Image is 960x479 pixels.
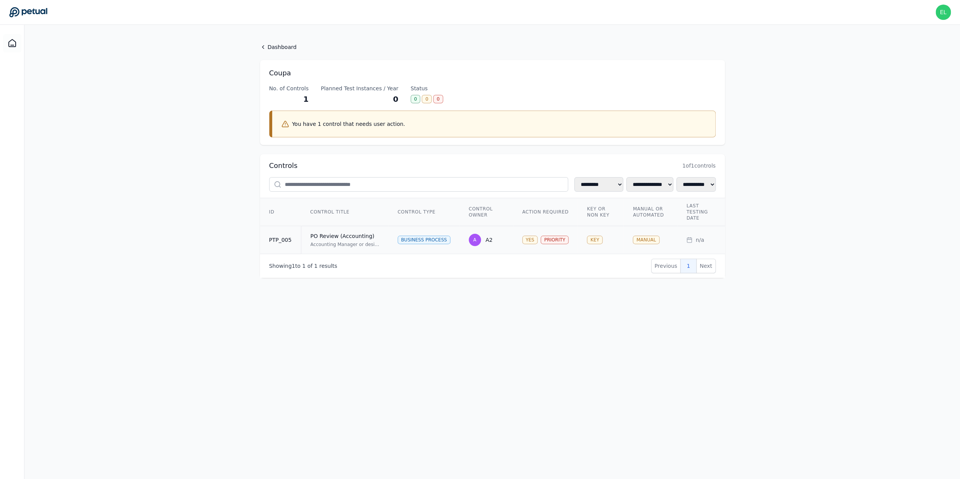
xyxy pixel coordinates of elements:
[388,198,460,226] th: Control Type
[486,236,492,244] div: A2
[677,198,731,226] th: Last Testing Date
[3,34,21,52] a: Dashboard
[9,7,47,18] a: Go to Dashboard
[587,236,603,244] div: KEY
[686,236,721,244] div: n/a
[269,160,297,171] h2: Controls
[314,263,318,269] span: 1
[522,236,538,244] div: YES
[310,209,349,215] span: Control Title
[578,198,624,226] th: Key or Non Key
[302,263,305,269] span: 1
[269,68,716,78] h1: Coupa
[936,5,951,20] img: eliot+doordash@petual.ai
[624,198,677,226] th: Manual or Automated
[651,259,681,273] button: Previous
[460,198,513,226] th: Control Owner
[269,262,337,270] p: Showing to of results
[321,85,398,92] div: Planned Test Instances / Year
[433,95,443,103] div: 0
[321,94,398,104] div: 0
[398,236,450,244] div: Business Process
[310,232,379,240] div: PO Review (Accounting)
[422,95,432,103] div: 0
[473,237,476,243] span: A
[696,259,716,273] button: Next
[260,226,301,254] td: PTP_005
[269,209,275,215] span: ID
[260,43,725,51] a: Dashboard
[682,162,715,169] span: 1 of 1 controls
[633,236,659,244] div: MANUAL
[513,198,578,226] th: Action Required
[411,95,421,103] div: 0
[292,263,295,269] span: 1
[292,120,405,128] p: You have 1 control that needs user action.
[541,236,569,244] div: PRIORITY
[680,259,697,273] button: 1
[269,94,309,104] div: 1
[411,85,443,92] div: Status
[651,259,716,273] nav: Pagination
[310,241,379,248] div: Accounting Manager or designee reviews Chart of Accounts, Subsidiary, GL Account, Business Units ...
[269,85,309,92] div: No. of Controls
